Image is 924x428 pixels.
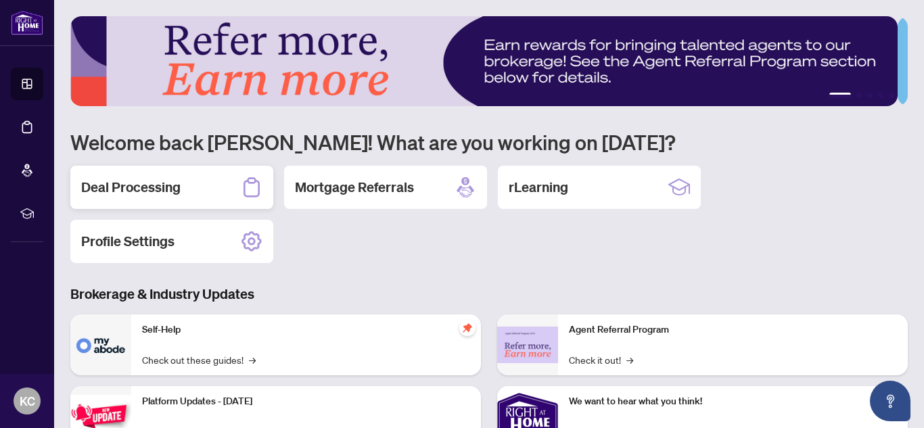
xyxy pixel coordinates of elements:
h2: Deal Processing [81,178,181,197]
button: 3 [867,93,873,98]
img: Slide 0 [70,16,898,106]
p: Agent Referral Program [569,323,897,337]
p: Platform Updates - [DATE] [142,394,470,409]
h3: Brokerage & Industry Updates [70,285,908,304]
span: → [626,352,633,367]
h2: rLearning [509,178,568,197]
img: Self-Help [70,314,131,375]
h1: Welcome back [PERSON_NAME]! What are you working on [DATE]? [70,129,908,155]
h2: Mortgage Referrals [295,178,414,197]
button: 2 [856,93,862,98]
button: 4 [878,93,883,98]
p: We want to hear what you think! [569,394,897,409]
span: KC [20,391,35,410]
p: Self-Help [142,323,470,337]
h2: Profile Settings [81,232,175,251]
img: logo [11,10,43,35]
img: Agent Referral Program [497,327,558,364]
a: Check out these guides!→ [142,352,256,367]
button: Open asap [870,381,910,421]
span: pushpin [459,320,476,336]
span: → [249,352,256,367]
button: 5 [889,93,894,98]
button: 1 [829,93,851,98]
a: Check it out!→ [569,352,633,367]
